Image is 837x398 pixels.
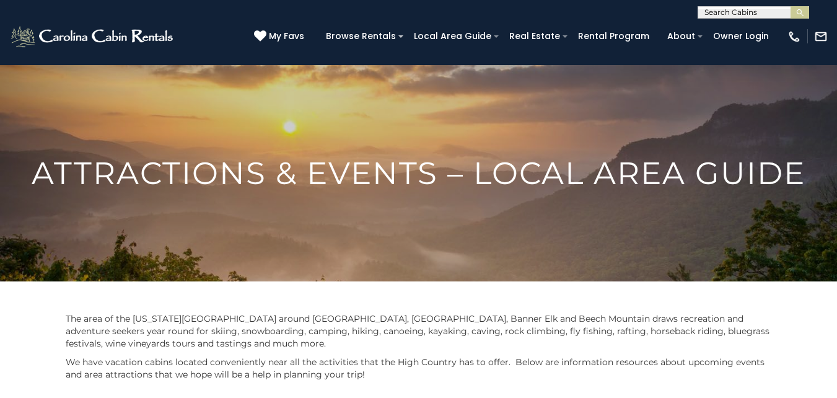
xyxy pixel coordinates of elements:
[320,27,402,46] a: Browse Rentals
[787,30,801,43] img: phone-regular-white.png
[254,30,307,43] a: My Favs
[66,356,772,381] p: We have vacation cabins located conveniently near all the activities that the High Country has to...
[503,27,566,46] a: Real Estate
[572,27,655,46] a: Rental Program
[66,312,772,350] p: The area of the [US_STATE][GEOGRAPHIC_DATA] around [GEOGRAPHIC_DATA], [GEOGRAPHIC_DATA], Banner E...
[269,30,304,43] span: My Favs
[814,30,828,43] img: mail-regular-white.png
[9,24,177,49] img: White-1-2.png
[408,27,497,46] a: Local Area Guide
[707,27,775,46] a: Owner Login
[661,27,701,46] a: About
